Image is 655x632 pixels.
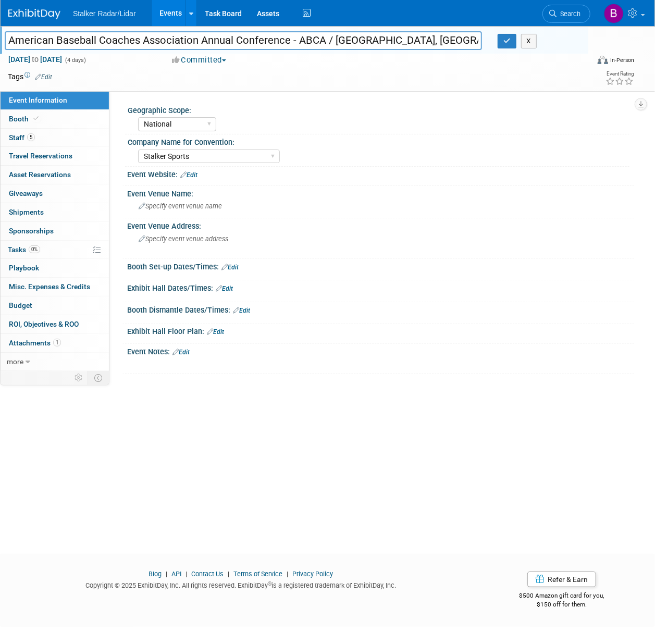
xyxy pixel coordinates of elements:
a: Playbook [1,259,109,277]
span: Search [557,10,580,18]
span: Event Information [9,96,67,104]
div: Company Name for Convention: [128,134,629,147]
a: Asset Reservations [1,166,109,184]
div: Event Rating [605,71,634,77]
div: Booth Dismantle Dates/Times: [127,302,634,316]
div: In-Person [610,56,634,64]
a: Edit [35,73,52,81]
a: Edit [180,171,197,179]
a: Staff5 [1,129,109,147]
span: Attachments [9,339,61,347]
button: X [521,34,537,48]
a: Blog [149,570,162,578]
a: Booth [1,110,109,128]
a: Edit [216,285,233,292]
span: Specify event venue name [139,202,222,210]
a: Event Information [1,91,109,109]
a: Edit [207,328,224,336]
a: Refer & Earn [527,572,596,587]
div: Event Notes: [127,344,634,357]
img: ExhibitDay [8,9,60,19]
span: | [284,570,291,578]
span: more [7,357,23,366]
a: Search [542,5,590,23]
div: Exhibit Hall Floor Plan: [127,324,634,337]
div: $500 Amazon gift card for you, [489,585,634,609]
div: Booth Set-up Dates/Times: [127,259,634,272]
span: Playbook [9,264,39,272]
span: (4 days) [64,57,86,64]
a: Attachments1 [1,334,109,352]
span: Specify event venue address [139,235,228,243]
div: Geographic Scope: [128,103,629,116]
div: $150 off for them. [489,600,634,609]
a: Edit [233,307,250,314]
a: ROI, Objectives & ROO [1,315,109,333]
span: | [225,570,232,578]
a: Travel Reservations [1,147,109,165]
td: Toggle Event Tabs [88,371,109,385]
span: 5 [27,133,35,141]
div: Event Venue Address: [127,218,634,231]
span: Tasks [8,245,40,254]
img: Format-Inperson.png [598,56,608,64]
span: Asset Reservations [9,170,71,179]
span: Booth [9,115,41,123]
a: more [1,353,109,371]
i: Booth reservation complete [33,116,39,121]
button: Committed [168,55,230,66]
td: Tags [8,71,52,82]
img: Brooke Journet [604,4,624,23]
span: Misc. Expenses & Credits [9,282,90,291]
a: Terms of Service [233,570,282,578]
span: Travel Reservations [9,152,72,160]
a: Sponsorships [1,222,109,240]
span: | [183,570,190,578]
a: Giveaways [1,184,109,203]
td: Personalize Event Tab Strip [70,371,88,385]
div: Event Venue Name: [127,186,634,199]
a: Shipments [1,203,109,221]
a: API [171,570,181,578]
a: Privacy Policy [292,570,333,578]
a: Edit [172,349,190,356]
span: Staff [9,133,35,142]
span: Stalker Radar/Lidar [73,9,136,18]
span: to [30,55,40,64]
span: Giveaways [9,189,43,197]
span: Sponsorships [9,227,54,235]
span: | [163,570,170,578]
a: Contact Us [191,570,224,578]
span: 0% [29,245,40,253]
span: [DATE] [DATE] [8,55,63,64]
a: Tasks0% [1,241,109,259]
span: ROI, Objectives & ROO [9,320,79,328]
div: Copyright © 2025 ExhibitDay, Inc. All rights reserved. ExhibitDay is a registered trademark of Ex... [8,578,474,590]
sup: ® [268,581,271,587]
div: Event Website: [127,167,634,180]
span: Shipments [9,208,44,216]
span: Budget [9,301,32,309]
a: Budget [1,296,109,315]
span: 1 [53,339,61,346]
div: Exhibit Hall Dates/Times: [127,280,634,294]
div: Event Format [543,54,634,70]
a: Misc. Expenses & Credits [1,278,109,296]
a: Edit [221,264,239,271]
